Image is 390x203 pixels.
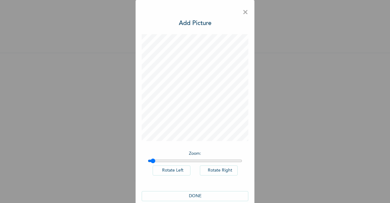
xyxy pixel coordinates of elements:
[142,191,248,201] button: DONE
[179,19,211,28] h3: Add Picture
[140,112,250,137] span: Please add a recent Passport Photograph
[243,6,248,19] span: ×
[148,150,242,157] p: Zoom :
[153,165,190,176] button: Rotate Left
[200,165,238,176] button: Rotate Right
